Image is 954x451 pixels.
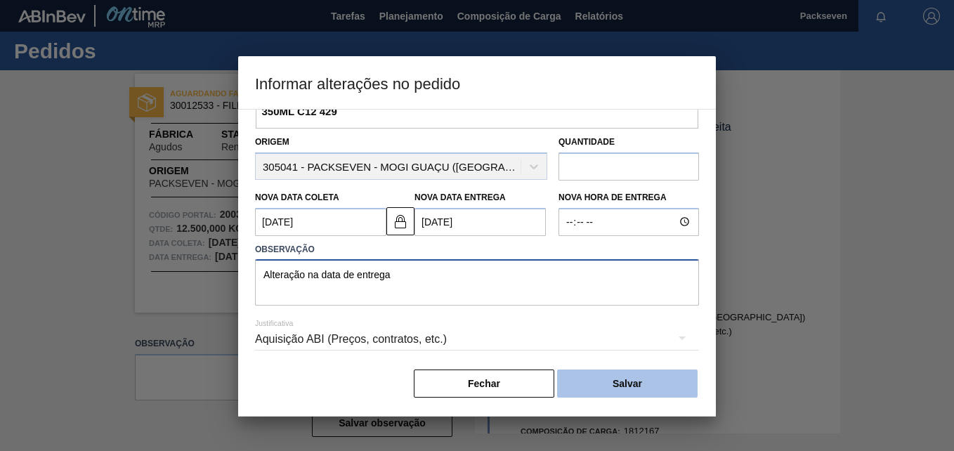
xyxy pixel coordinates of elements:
label: Nova Hora de Entrega [558,188,699,208]
input: dd/mm/yyyy [414,208,546,236]
label: Nova Data Entrega [414,192,506,202]
h3: Informar alterações no pedido [238,56,716,110]
label: Observação [255,240,699,260]
button: Fechar [414,370,554,398]
label: Nova Data Coleta [255,192,339,202]
input: dd/mm/yyyy [255,208,386,236]
label: Origem [255,137,289,147]
textarea: Alteração na data de entrega [255,259,699,306]
div: Aquisição ABI (Preços, contratos, etc.) [255,320,699,359]
img: locked [392,213,409,230]
button: Salvar [557,370,698,398]
label: Quantidade [558,137,615,147]
button: locked [386,207,414,235]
